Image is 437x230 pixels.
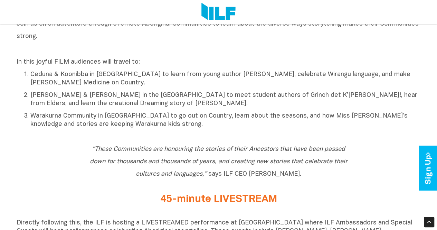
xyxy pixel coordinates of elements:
p: Ceduna & Koonibba in [GEOGRAPHIC_DATA] to learn from young author [PERSON_NAME], celebrate Wirang... [30,71,421,87]
i: “These Communities are honouring the stories of their Ancestors that have been passed down for th... [90,146,348,177]
span: says ILF CEO [PERSON_NAME]. [90,146,348,177]
p: [PERSON_NAME] & [PERSON_NAME] in the [GEOGRAPHIC_DATA] to meet student authors of Grinch det K’[P... [30,91,421,108]
h2: 45-minute LIVESTREAM [89,194,348,205]
div: Scroll Back to Top [424,217,434,227]
img: Logo [201,3,236,21]
p: In this joyful FILM audiences will travel to: [17,58,421,66]
p: Warakurna Community in [GEOGRAPHIC_DATA] to go out on Country, learn about the seasons, and how M... [30,112,421,129]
